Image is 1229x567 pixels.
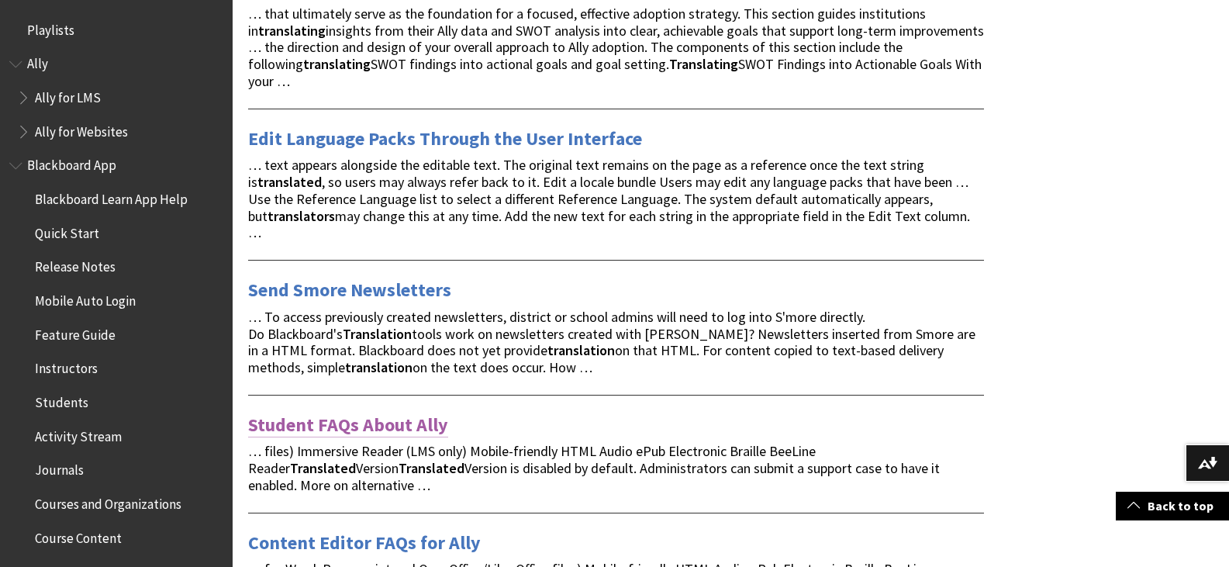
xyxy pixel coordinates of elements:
[35,458,84,479] span: Journals
[35,119,128,140] span: Ally for Websites
[268,207,335,225] strong: translators
[27,51,48,72] span: Ally
[9,17,223,43] nav: Book outline for Playlists
[35,356,98,377] span: Instructors
[1116,492,1229,520] a: Back to top
[303,55,371,73] strong: translating
[35,491,181,512] span: Courses and Organizations
[35,85,101,105] span: Ally for LMS
[343,325,412,343] strong: Translation
[248,5,984,90] span: … that ultimately serve as the foundation for a focused, effective adoption strategy. This sectio...
[248,308,975,376] span: … To access previously created newsletters, district or school admins will need to log into S'mor...
[27,153,116,174] span: Blackboard App
[248,126,642,151] a: Edit Language Packs Through the User Interface
[399,459,464,477] strong: Translated
[248,442,940,494] span: … files) Immersive Reader (LMS only) Mobile-friendly HTML Audio ePub Electronic Braille BeeLine R...
[547,341,615,359] strong: translation
[35,424,122,444] span: Activity Stream
[248,531,481,555] a: Content Editor FAQs for Ally
[257,173,322,191] strong: translated
[35,525,122,546] span: Course Content
[35,186,188,207] span: Blackboard Learn App Help
[258,22,326,40] strong: translating
[35,254,116,275] span: Release Notes
[248,278,451,303] a: Send Smore Newsletters
[669,55,738,73] strong: Translating
[290,459,356,477] strong: Translated
[345,358,413,376] strong: translation
[9,51,223,145] nav: Book outline for Anthology Ally Help
[248,413,448,437] a: Student FAQs About Ally
[35,288,136,309] span: Mobile Auto Login
[248,156,970,241] span: … text appears alongside the editable text. The original text remains on the page as a reference ...
[35,389,88,410] span: Students
[35,322,116,343] span: Feature Guide
[27,17,74,38] span: Playlists
[35,220,99,241] span: Quick Start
